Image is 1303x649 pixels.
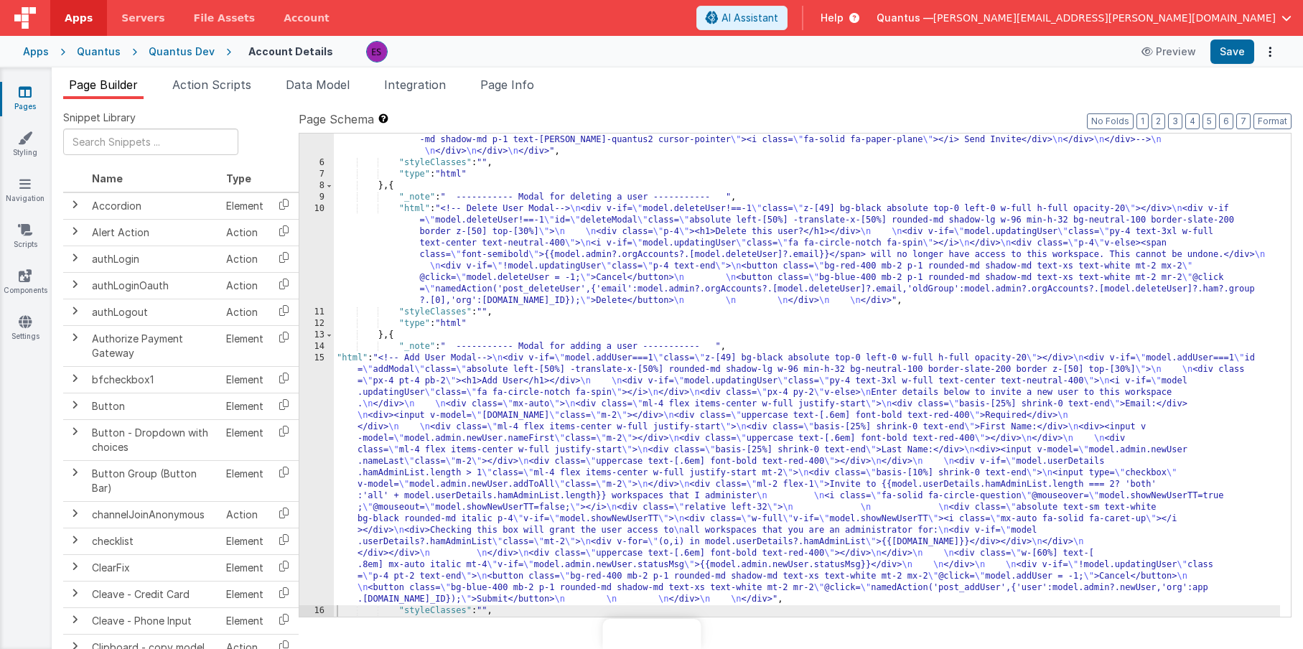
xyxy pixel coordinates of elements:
button: Options [1260,42,1280,62]
td: Cleave - Phone Input [86,607,220,634]
td: Element [220,607,269,634]
img: 2445f8d87038429357ee99e9bdfcd63a [367,42,387,62]
iframe: Marker.io feedback button [602,619,701,649]
td: Element [220,419,269,460]
td: ClearFix [86,554,220,581]
button: 5 [1202,113,1216,129]
td: Action [220,501,269,528]
td: channelJoinAnonymous [86,501,220,528]
span: Type [226,172,251,185]
div: 7 [299,169,334,180]
button: 2 [1152,113,1165,129]
td: Button [86,393,220,419]
td: Element [220,581,269,607]
td: Element [220,325,269,366]
span: Help [821,11,844,25]
div: 6 [299,157,334,169]
span: Servers [121,11,164,25]
td: Element [220,366,269,393]
span: Snippet Library [63,111,136,125]
span: Integration [384,78,446,92]
button: 1 [1136,113,1149,129]
td: Element [220,528,269,554]
div: 11 [299,307,334,318]
span: Action Scripts [172,78,251,92]
span: Page Builder [69,78,138,92]
button: 3 [1168,113,1182,129]
td: Action [220,246,269,272]
td: Element [220,554,269,581]
td: checklist [86,528,220,554]
td: Authorize Payment Gateway [86,325,220,366]
div: 9 [299,192,334,203]
span: Quantus — [877,11,933,25]
td: bfcheckbox1 [86,366,220,393]
button: AI Assistant [696,6,788,30]
span: File Assets [194,11,256,25]
button: No Folds [1087,113,1134,129]
button: Quantus — [PERSON_NAME][EMAIL_ADDRESS][PERSON_NAME][DOMAIN_NAME] [877,11,1292,25]
div: 8 [299,180,334,192]
div: 13 [299,330,334,341]
span: AI Assistant [721,11,778,25]
td: authLoginOauth [86,272,220,299]
td: Action [220,272,269,299]
div: 15 [299,352,334,605]
input: Search Snippets ... [63,129,238,155]
button: 7 [1236,113,1251,129]
span: Data Model [286,78,350,92]
td: Cleave - Credit Card [86,581,220,607]
button: Save [1210,39,1254,64]
td: Button - Dropdown with choices [86,419,220,460]
button: Format [1253,113,1292,129]
td: authLogout [86,299,220,325]
span: Page Info [480,78,534,92]
div: 16 [299,605,334,617]
td: Action [220,219,269,246]
div: Quantus [77,45,121,59]
button: 6 [1219,113,1233,129]
h4: Account Details [248,46,333,57]
div: Quantus Dev [149,45,215,59]
span: Apps [65,11,93,25]
div: 12 [299,318,334,330]
td: Action [220,299,269,325]
span: [PERSON_NAME][EMAIL_ADDRESS][PERSON_NAME][DOMAIN_NAME] [933,11,1276,25]
td: Element [220,460,269,501]
button: 4 [1185,113,1200,129]
td: Element [220,393,269,419]
div: 14 [299,341,334,352]
td: authLogin [86,246,220,272]
div: 10 [299,203,334,307]
span: Name [92,172,123,185]
div: Apps [23,45,49,59]
td: Button Group (Button Bar) [86,460,220,501]
td: Alert Action [86,219,220,246]
td: Accordion [86,192,220,220]
button: Preview [1133,40,1205,63]
span: Page Schema [299,111,374,128]
td: Element [220,192,269,220]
